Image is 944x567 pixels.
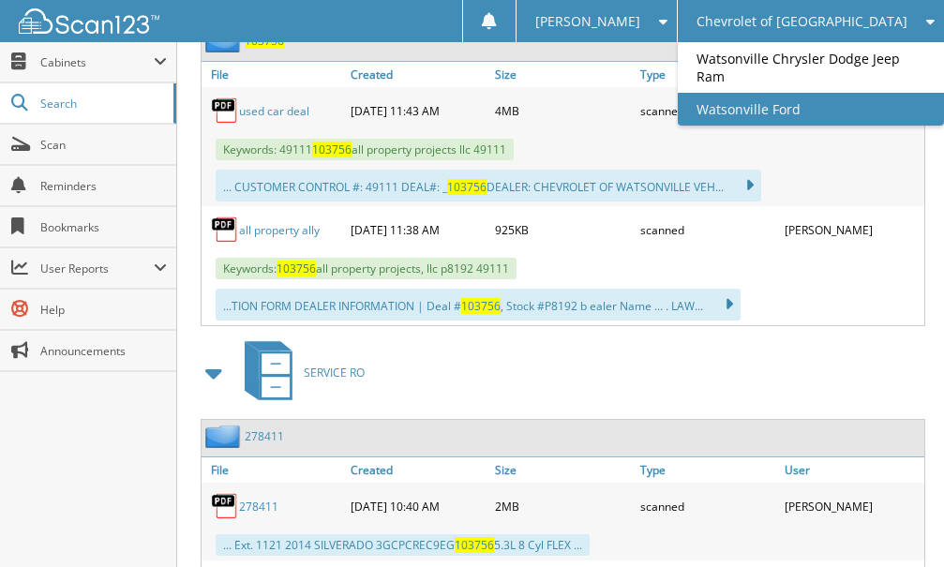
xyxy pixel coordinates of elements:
div: 2MB [490,487,635,525]
span: [PERSON_NAME] [535,16,640,27]
div: scanned [636,211,780,248]
div: ... Ext. 1121 2014 SILVERADO 3GCPCREC9EG 5.3L 8 Cyl FLEX ... [216,534,590,556]
span: SERVICE RO [304,365,365,380]
span: Bookmarks [40,219,167,235]
a: Created [346,457,490,483]
span: Keywords: all property projects, llc p8192 49111 [216,258,517,279]
a: Type [636,457,780,483]
img: PDF.png [211,97,239,125]
a: all property ally [239,222,320,238]
span: Chevrolet of [GEOGRAPHIC_DATA] [697,16,907,27]
span: User Reports [40,261,154,276]
div: ...TION FORM DEALER INFORMATION | Deal # , Stock #P8192 b ealer Name ... . LAW... [216,289,741,321]
a: User [780,457,924,483]
span: Cabinets [40,54,154,70]
span: 103756 [461,298,501,314]
span: Reminders [40,178,167,194]
a: SERVICE RO [233,336,365,410]
a: Created [346,62,490,87]
span: Search [40,96,164,112]
div: [PERSON_NAME] [780,487,924,525]
a: File [202,62,346,87]
div: scanned [636,487,780,525]
div: [DATE] 11:38 AM [346,211,490,248]
span: Scan [40,137,167,153]
span: 103756 [277,261,316,276]
img: scan123-logo-white.svg [19,8,159,34]
span: 103756 [312,142,352,157]
a: used car deal [239,103,309,119]
span: Help [40,302,167,318]
span: 103756 [447,179,487,195]
a: Watsonville Ford [678,93,944,126]
iframe: Chat Widget [850,477,944,567]
img: PDF.png [211,216,239,244]
a: Watsonville Chrysler Dodge Jeep Ram [678,42,944,93]
img: folder2.png [205,425,245,448]
a: Type [636,62,780,87]
a: 278411 [239,499,278,515]
div: [DATE] 10:40 AM [346,487,490,525]
div: [PERSON_NAME] [780,211,924,248]
a: Size [490,457,635,483]
a: 278411 [245,428,284,444]
div: 925KB [490,211,635,248]
span: Announcements [40,343,167,359]
div: ... CUSTOMER CONTROL #: 49111 DEAL#: _ DEALER: CHEVROLET OF WATSONVILLE VEH... [216,170,761,201]
a: File [202,457,346,483]
span: Keywords: 49111 all property projects llc 49111 [216,139,514,160]
a: Size [490,62,635,87]
div: scanned [636,92,780,129]
img: PDF.png [211,492,239,520]
div: 4MB [490,92,635,129]
span: 103756 [455,537,494,553]
div: [DATE] 11:43 AM [346,92,490,129]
